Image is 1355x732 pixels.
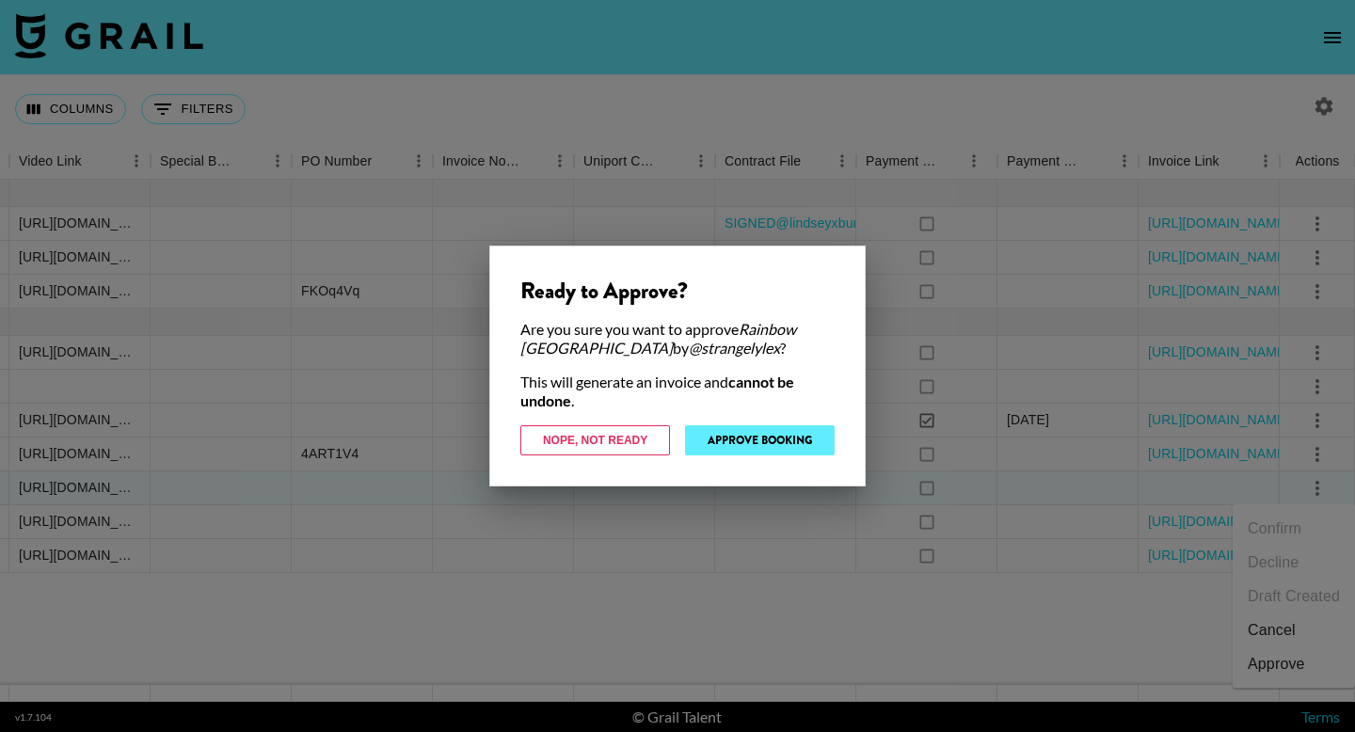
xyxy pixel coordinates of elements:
button: Approve Booking [685,425,835,455]
div: Are you sure you want to approve by ? [520,320,835,358]
strong: cannot be undone [520,373,794,409]
div: Ready to Approve? [520,277,835,305]
div: This will generate an invoice and . [520,373,835,410]
em: Rainbow [GEOGRAPHIC_DATA] [520,320,796,357]
em: @ strangelylex [689,339,780,357]
button: Nope, Not Ready [520,425,670,455]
